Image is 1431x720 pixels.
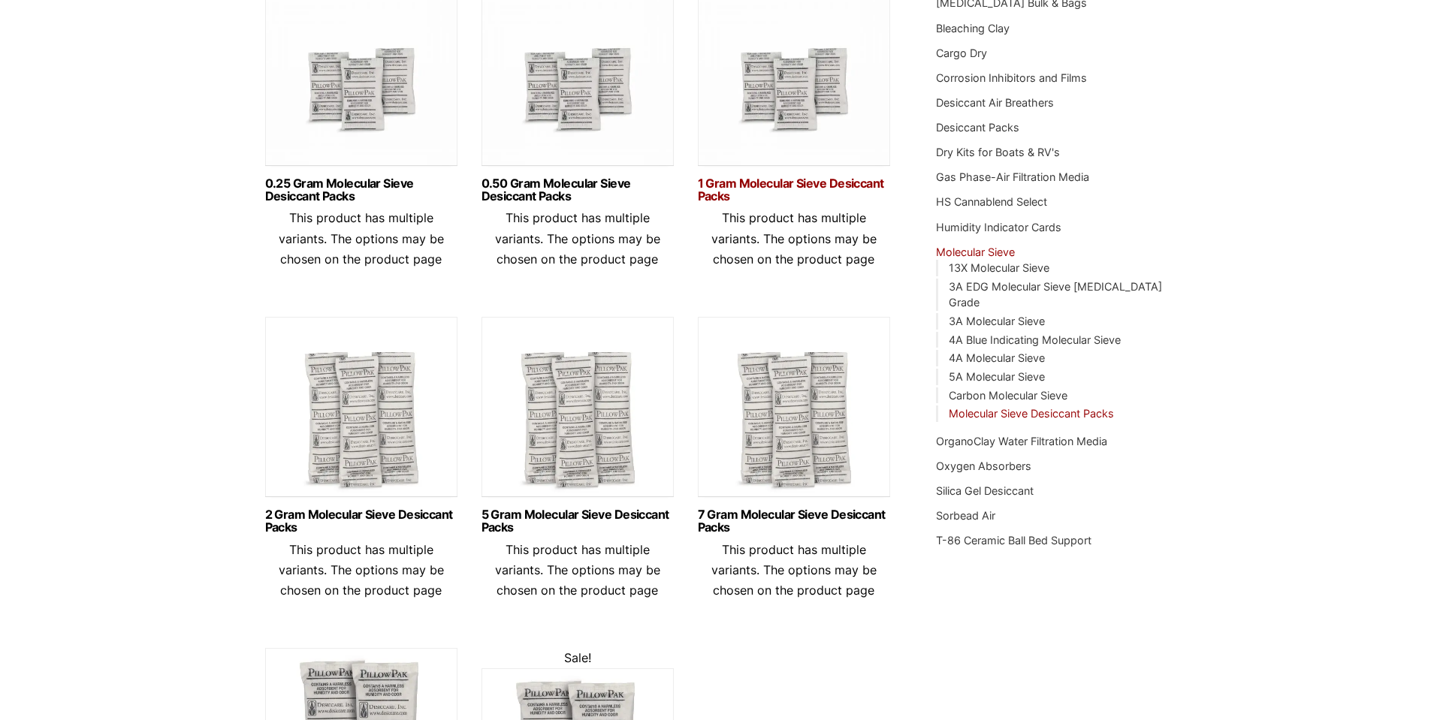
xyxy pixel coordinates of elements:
[279,542,444,598] span: This product has multiple variants. The options may be chosen on the product page
[495,542,660,598] span: This product has multiple variants. The options may be chosen on the product page
[279,210,444,266] span: This product has multiple variants. The options may be chosen on the product page
[936,47,987,59] a: Cargo Dry
[949,407,1114,420] a: Molecular Sieve Desiccant Packs
[936,22,1010,35] a: Bleaching Clay
[936,71,1087,84] a: Corrosion Inhibitors and Films
[936,96,1054,109] a: Desiccant Air Breathers
[482,508,674,534] a: 5 Gram Molecular Sieve Desiccant Packs
[265,508,457,534] a: 2 Gram Molecular Sieve Desiccant Packs
[936,146,1060,158] a: Dry Kits for Boats & RV's
[936,509,995,522] a: Sorbead Air
[698,508,890,534] a: 7 Gram Molecular Sieve Desiccant Packs
[711,542,877,598] span: This product has multiple variants. The options may be chosen on the product page
[482,177,674,203] a: 0.50 Gram Molecular Sieve Desiccant Packs
[936,246,1015,258] a: Molecular Sieve
[949,315,1045,327] a: 3A Molecular Sieve
[949,389,1067,402] a: Carbon Molecular Sieve
[936,534,1091,547] a: T-86 Ceramic Ball Bed Support
[495,210,660,266] span: This product has multiple variants. The options may be chosen on the product page
[698,177,890,203] a: 1 Gram Molecular Sieve Desiccant Packs
[936,484,1034,497] a: Silica Gel Desiccant
[949,370,1045,383] a: 5A Molecular Sieve
[949,280,1162,309] a: 3A EDG Molecular Sieve [MEDICAL_DATA] Grade
[949,351,1045,364] a: 4A Molecular Sieve
[949,261,1049,274] a: 13X Molecular Sieve
[936,221,1061,233] a: Humidity Indicator Cards
[949,333,1121,346] a: 4A Blue Indicating Molecular Sieve
[265,177,457,203] a: 0.25 Gram Molecular Sieve Desiccant Packs
[936,459,1031,472] a: Oxygen Absorbers
[936,170,1089,183] a: Gas Phase-Air Filtration Media
[564,650,591,665] span: Sale!
[936,121,1019,134] a: Desiccant Packs
[711,210,877,266] span: This product has multiple variants. The options may be chosen on the product page
[936,435,1107,447] a: OrganoClay Water Filtration Media
[936,195,1047,208] a: HS Cannablend Select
